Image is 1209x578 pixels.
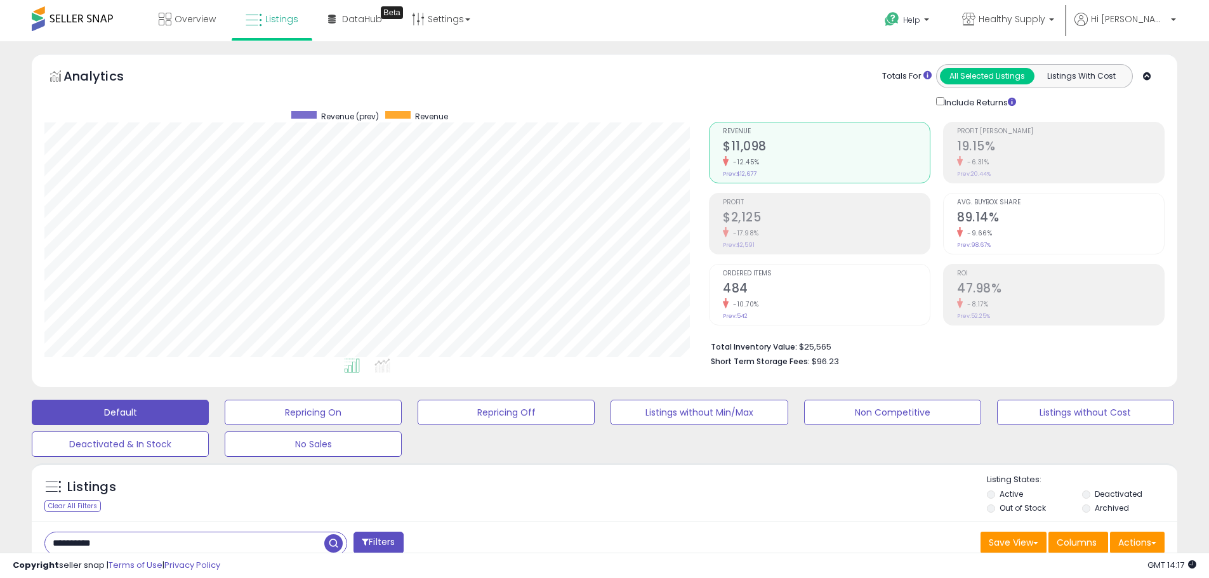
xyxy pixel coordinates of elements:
[611,400,788,425] button: Listings without Min/Max
[957,170,991,178] small: Prev: 20.44%
[109,559,162,571] a: Terms of Use
[1034,68,1128,84] button: Listings With Cost
[723,270,930,277] span: Ordered Items
[321,111,379,122] span: Revenue (prev)
[415,111,448,122] span: Revenue
[1147,559,1196,571] span: 2025-10-6 14:17 GMT
[987,474,1177,486] p: Listing States:
[1057,536,1097,549] span: Columns
[723,139,930,156] h2: $11,098
[1091,13,1167,25] span: Hi [PERSON_NAME]
[711,341,797,352] b: Total Inventory Value:
[723,128,930,135] span: Revenue
[997,400,1174,425] button: Listings without Cost
[729,299,759,309] small: -10.70%
[957,139,1164,156] h2: 19.15%
[957,241,991,249] small: Prev: 98.67%
[957,281,1164,298] h2: 47.98%
[927,95,1031,109] div: Include Returns
[723,281,930,298] h2: 484
[13,560,220,572] div: seller snap | |
[957,199,1164,206] span: Avg. Buybox Share
[63,67,149,88] h5: Analytics
[903,15,920,25] span: Help
[225,400,402,425] button: Repricing On
[1110,532,1165,553] button: Actions
[884,11,900,27] i: Get Help
[882,70,932,82] div: Totals For
[875,2,942,41] a: Help
[1000,502,1046,513] label: Out of Stock
[1074,13,1176,41] a: Hi [PERSON_NAME]
[963,299,988,309] small: -8.17%
[723,210,930,227] h2: $2,125
[981,532,1047,553] button: Save View
[723,170,756,178] small: Prev: $12,677
[963,157,989,167] small: -6.31%
[265,13,298,25] span: Listings
[963,228,992,238] small: -9.66%
[381,6,403,19] div: Tooltip anchor
[44,500,101,512] div: Clear All Filters
[711,338,1155,353] li: $25,565
[723,312,748,320] small: Prev: 542
[175,13,216,25] span: Overview
[418,400,595,425] button: Repricing Off
[711,356,810,367] b: Short Term Storage Fees:
[353,532,403,554] button: Filters
[957,270,1164,277] span: ROI
[729,228,759,238] small: -17.98%
[32,400,209,425] button: Default
[812,355,839,367] span: $96.23
[32,431,209,457] button: Deactivated & In Stock
[979,13,1045,25] span: Healthy Supply
[225,431,402,457] button: No Sales
[723,241,755,249] small: Prev: $2,591
[723,199,930,206] span: Profit
[957,210,1164,227] h2: 89.14%
[729,157,760,167] small: -12.45%
[1048,532,1108,553] button: Columns
[940,68,1034,84] button: All Selected Listings
[804,400,981,425] button: Non Competitive
[957,128,1164,135] span: Profit [PERSON_NAME]
[1095,502,1129,513] label: Archived
[957,312,990,320] small: Prev: 52.25%
[1095,489,1142,499] label: Deactivated
[67,478,116,496] h5: Listings
[1000,489,1023,499] label: Active
[342,13,382,25] span: DataHub
[13,559,59,571] strong: Copyright
[164,559,220,571] a: Privacy Policy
